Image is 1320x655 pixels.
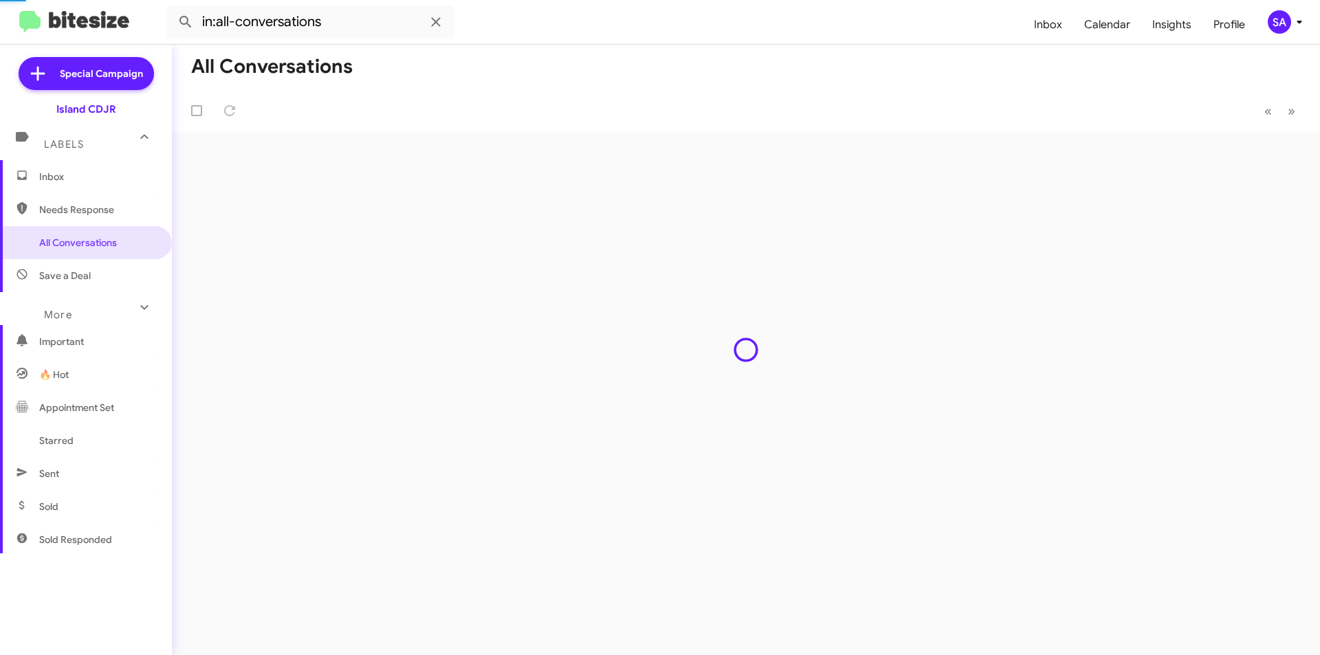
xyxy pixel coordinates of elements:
span: Save a Deal [39,269,91,282]
a: Special Campaign [19,57,154,90]
button: Next [1279,97,1303,125]
a: Inbox [1023,5,1073,45]
a: Insights [1141,5,1202,45]
span: Sent [39,467,59,480]
button: Previous [1256,97,1280,125]
span: Special Campaign [60,67,143,80]
span: All Conversations [39,236,117,249]
span: Sold Responded [39,533,112,546]
span: Important [39,335,156,348]
a: Profile [1202,5,1256,45]
span: More [44,309,72,321]
span: Inbox [39,170,156,184]
div: Island CDJR [56,102,116,116]
input: Search [166,5,455,38]
span: » [1288,102,1295,120]
button: SA [1256,10,1305,34]
span: Needs Response [39,203,156,217]
span: Starred [39,434,74,447]
span: Sold [39,500,58,513]
div: SA [1268,10,1291,34]
span: Appointment Set [39,401,114,414]
span: Labels [44,138,84,151]
span: « [1264,102,1272,120]
a: Calendar [1073,5,1141,45]
span: 🔥 Hot [39,368,69,381]
h1: All Conversations [191,56,353,78]
nav: Page navigation example [1257,97,1303,125]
